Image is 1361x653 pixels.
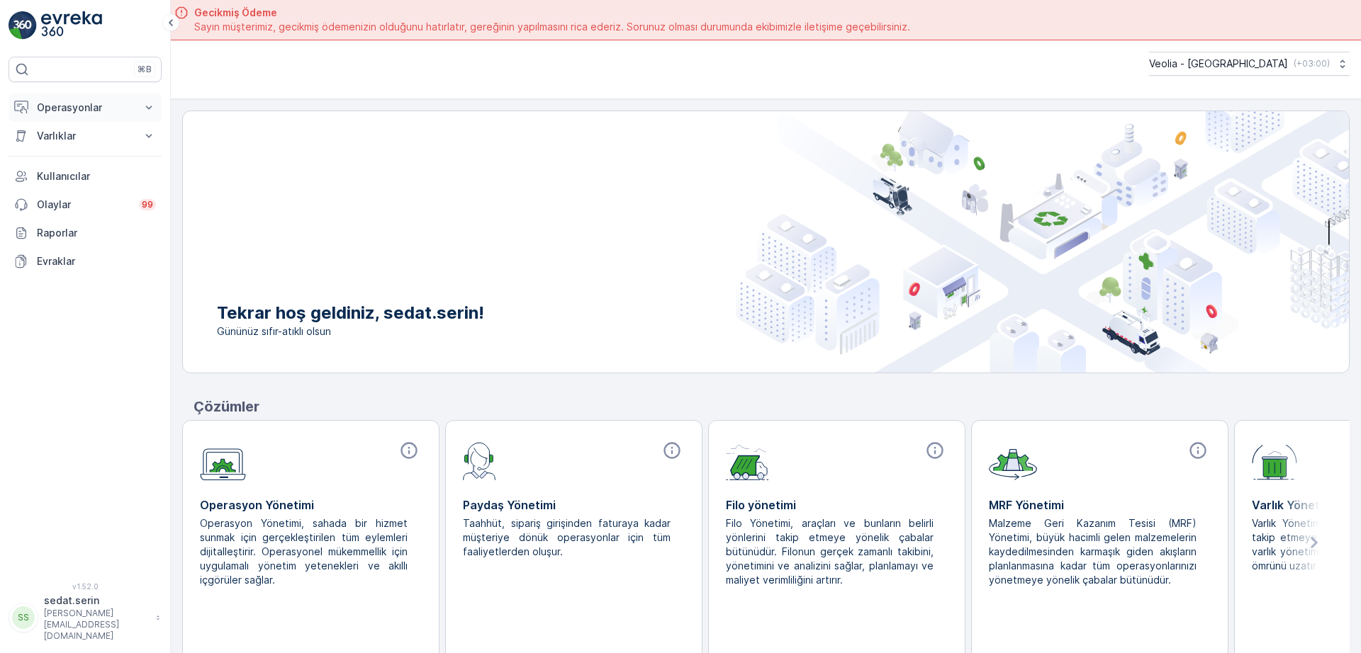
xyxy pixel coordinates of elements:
[9,191,162,219] a: Olaylar99
[463,516,673,559] p: Taahhüt, sipariş girişinden faturaya kadar müşteriye dönük operasyonlar için tüm faaliyetlerden o...
[200,516,410,587] p: Operasyon Yönetimi, sahada bir hizmet sunmak için gerçekleştirilen tüm eylemleri dijitalleştirir....
[217,302,484,324] p: Tekrar hoş geldiniz, sedat.serin!
[989,441,1037,480] img: module-icon
[9,247,162,276] a: Evraklar
[9,219,162,247] a: Raporlar
[9,93,162,122] button: Operasyonlar
[989,516,1199,587] p: Malzeme Geri Kazanım Tesisi (MRF) Yönetimi, büyük hacimli gelen malzemelerin kaydedilmesinden kar...
[726,441,769,480] img: module-icon
[217,324,484,339] span: Gününüz sıfır-atıklı olsun
[37,129,133,143] p: Varlıklar
[9,594,162,642] button: SSsedat.serin[PERSON_NAME][EMAIL_ADDRESS][DOMAIN_NAME]
[37,169,156,183] p: Kullanıcılar
[463,441,496,480] img: module-icon
[989,496,1211,513] p: MRF Yönetimi
[194,396,1350,417] p: Çözümler
[37,254,156,268] p: Evraklar
[44,594,149,608] p: sedat.serin
[200,441,246,481] img: module-icon
[9,122,162,150] button: Varlıklar
[9,162,162,191] a: Kullanıcılar
[1149,57,1288,71] p: Veolia - [GEOGRAPHIC_DATA]
[726,516,936,587] p: Filo Yönetimi, araçları ve bunların belirli yönlerini takip etmeye yönelik çabalar bütünüdür. Fil...
[44,608,149,642] p: [PERSON_NAME][EMAIL_ADDRESS][DOMAIN_NAME]
[463,496,685,513] p: Paydaş Yönetimi
[37,198,130,212] p: Olaylar
[9,11,37,40] img: logo
[37,226,156,240] p: Raporlar
[1252,441,1297,480] img: module-icon
[41,11,102,40] img: logo_light-DOdMpM7g.png
[138,64,152,75] p: ⌘B
[12,606,35,629] div: SS
[194,6,910,20] span: Gecikmiş Ödeme
[194,20,910,34] span: Sayın müşterimiz, gecikmiş ödemenizin olduğunu hatırlatır, gereğinin yapılmasını rica ederiz. Sor...
[1149,52,1350,76] button: Veolia - [GEOGRAPHIC_DATA](+03:00)
[200,496,422,513] p: Operasyon Yönetimi
[37,101,133,115] p: Operasyonlar
[142,199,153,210] p: 99
[9,582,162,591] span: v 1.52.0
[736,111,1349,373] img: city illustration
[726,496,948,513] p: Filo yönetimi
[1294,58,1330,69] p: ( +03:00 )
